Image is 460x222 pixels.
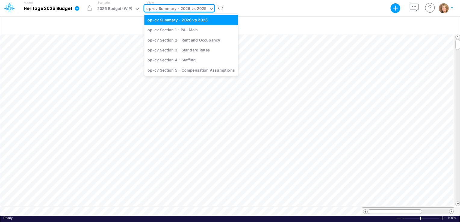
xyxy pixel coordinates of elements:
div: op-cv Summary - 2026 vs 2025 [146,6,207,13]
b: Heritage 2026 Budget [24,6,72,11]
label: Scenario [98,0,110,5]
span: Ready [3,216,13,220]
div: Zoom [420,217,421,220]
div: In Ready mode [3,216,13,220]
div: op-cv Section 1 - P&L Main [144,25,238,35]
span: 100% [448,216,457,220]
div: op-cv Section 3 - Standard Rates [144,45,238,55]
div: Zoom In [440,216,445,220]
div: op-cv Section 4 - Staffing [144,55,238,65]
div: op-cv Section 5 - Compensation Assumptions [144,65,238,75]
div: Zoom level [448,216,457,220]
div: Zoom Out [396,216,401,220]
label: View [147,0,154,5]
div: op-cv Summary - 2026 vs 2025 [144,15,238,25]
label: Model [24,1,33,5]
div: op-cv Section 2 - Rent and Occupancy [144,35,238,45]
div: Zoom [402,216,440,220]
div: 2026 Budget (WIP) [97,6,132,13]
